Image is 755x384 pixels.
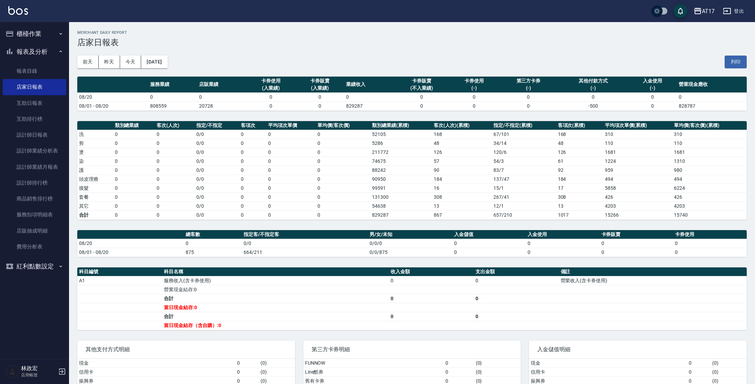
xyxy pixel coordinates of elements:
[303,359,444,368] td: FUNNOW
[316,148,370,157] td: 0
[266,139,316,148] td: 0
[155,148,195,157] td: 0
[266,148,316,157] td: 0
[316,157,370,166] td: 0
[266,121,316,130] th: 平均項次單價
[450,92,499,101] td: 0
[444,367,474,376] td: 0
[492,121,556,130] th: 指定/不指定(累積)
[77,276,162,285] td: A1
[556,139,604,148] td: 48
[499,92,558,101] td: 0
[603,148,672,157] td: 1681
[266,210,316,219] td: 0
[316,210,370,219] td: 0
[21,365,56,372] h5: 林政宏
[3,25,66,43] button: 櫃檯作業
[77,175,113,184] td: 頭皮理療
[3,111,66,127] a: 互助排行榜
[370,210,432,219] td: 829287
[672,175,747,184] td: 494
[239,210,266,219] td: 0
[672,148,747,157] td: 1681
[162,276,389,285] td: 服務收入(含卡券使用)
[3,159,66,175] a: 設計師業績月報表
[162,321,389,330] td: 當日現金結存（含自購）:0
[432,193,492,201] td: 308
[3,257,66,275] button: 紅利點數設定
[452,230,526,239] th: 入金儲值
[248,85,294,92] div: (入業績)
[195,166,239,175] td: 0 / 0
[344,101,393,110] td: 829287
[266,130,316,139] td: 0
[474,294,559,303] td: 0
[316,166,370,175] td: 0
[77,56,99,68] button: 前天
[603,193,672,201] td: 426
[432,157,492,166] td: 57
[389,294,474,303] td: 0
[370,201,432,210] td: 54638
[628,92,677,101] td: 0
[556,210,604,219] td: 1017
[246,92,295,101] td: 0
[526,248,599,257] td: 0
[674,4,687,18] button: save
[432,130,492,139] td: 168
[432,210,492,219] td: 867
[239,166,266,175] td: 0
[603,175,672,184] td: 494
[432,201,492,210] td: 13
[432,166,492,175] td: 90
[113,139,155,148] td: 0
[113,175,155,184] td: 0
[630,77,675,85] div: 入金使用
[492,184,556,193] td: 15 / 1
[370,130,432,139] td: 52105
[197,101,246,110] td: 20728
[556,148,604,157] td: 126
[720,5,747,18] button: 登出
[77,130,113,139] td: 洗
[155,139,195,148] td: 0
[368,239,452,248] td: 0/0/0
[312,346,513,353] span: 第三方卡券明細
[389,312,474,321] td: 0
[450,101,499,110] td: 0
[393,92,450,101] td: 0
[316,175,370,184] td: 0
[239,157,266,166] td: 0
[113,148,155,157] td: 0
[603,130,672,139] td: 310
[556,121,604,130] th: 客項次(累積)
[432,175,492,184] td: 184
[3,175,66,191] a: 設計師排行榜
[710,367,747,376] td: ( 0 )
[162,294,389,303] td: 合計
[672,166,747,175] td: 980
[556,130,604,139] td: 168
[603,157,672,166] td: 1224
[474,367,521,376] td: ( 0 )
[3,143,66,159] a: 設計師業績分析表
[603,121,672,130] th: 平均項次單價(累積)
[242,239,368,248] td: 0/0
[560,85,626,92] div: (-)
[474,267,559,276] th: 支出金額
[155,193,195,201] td: 0
[3,95,66,111] a: 互助日報表
[603,166,672,175] td: 959
[77,210,113,219] td: 合計
[195,157,239,166] td: 0 / 0
[529,359,687,368] td: 現金
[672,121,747,130] th: 單均價(客次價)(累積)
[266,193,316,201] td: 0
[184,248,242,257] td: 875
[259,359,295,368] td: ( 0 )
[86,346,287,353] span: 其他支付方式明細
[474,359,521,368] td: ( 0 )
[316,130,370,139] td: 0
[77,239,184,248] td: 08/20
[195,130,239,139] td: 0 / 0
